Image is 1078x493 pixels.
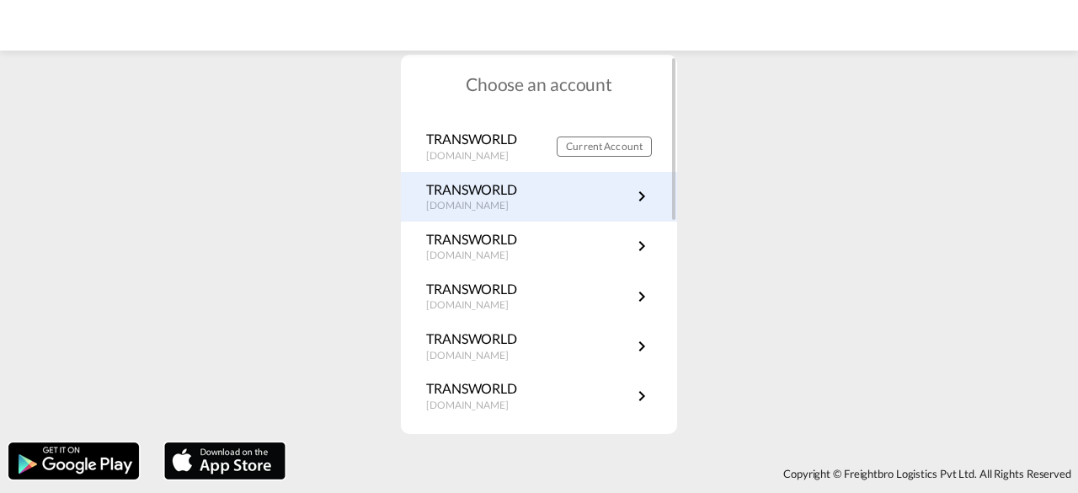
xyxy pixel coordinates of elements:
md-icon: icon-chevron-right [632,336,652,356]
p: TRANSWORLD [426,130,526,148]
a: TRANSWORLD[DOMAIN_NAME] [426,430,652,463]
a: TRANSWORLD[DOMAIN_NAME] [426,230,652,263]
img: apple.png [163,441,287,481]
a: TRANSWORLD[DOMAIN_NAME] [426,280,652,313]
p: [DOMAIN_NAME] [426,249,526,263]
a: TRANSWORLD[DOMAIN_NAME] [426,180,652,213]
div: Copyright © Freightbro Logistics Pvt Ltd. All Rights Reserved [294,459,1078,488]
h1: Choose an account [401,72,677,96]
p: TRANSWORLD [426,379,526,398]
p: [DOMAIN_NAME] [426,149,526,163]
button: Current Account [557,137,652,157]
p: TRANSWORLD [426,280,526,298]
p: TRANSWORLD [426,330,526,348]
p: TRANSWORLD [426,430,526,448]
a: TRANSWORLD[DOMAIN_NAME] [426,330,652,362]
p: TRANSWORLD [426,180,526,199]
p: TRANSWORLD [426,230,526,249]
p: [DOMAIN_NAME] [426,298,526,313]
a: TRANSWORLD[DOMAIN_NAME] [426,379,652,412]
p: [DOMAIN_NAME] [426,399,526,413]
p: [DOMAIN_NAME] [426,349,526,363]
md-icon: icon-chevron-right [632,186,652,206]
span: Current Account [566,140,643,153]
p: [DOMAIN_NAME] [426,199,526,213]
md-icon: icon-chevron-right [632,386,652,406]
a: TRANSWORLD[DOMAIN_NAME] Current Account [426,130,652,163]
md-icon: icon-chevron-right [632,236,652,256]
md-icon: icon-chevron-right [632,287,652,307]
img: google.png [7,441,141,481]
